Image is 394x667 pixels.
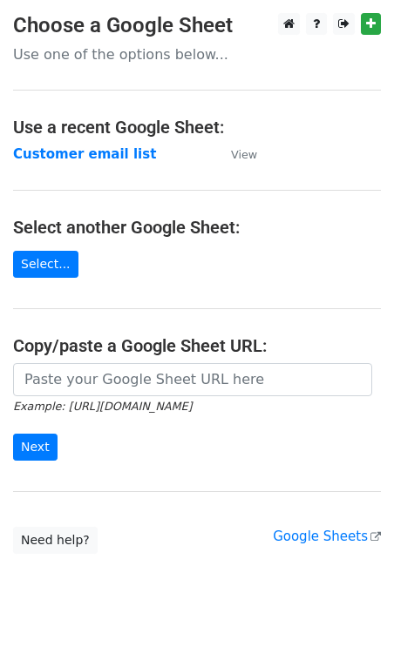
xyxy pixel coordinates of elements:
[231,148,257,161] small: View
[13,117,381,138] h4: Use a recent Google Sheet:
[13,335,381,356] h4: Copy/paste a Google Sheet URL:
[13,527,98,554] a: Need help?
[13,217,381,238] h4: Select another Google Sheet:
[13,400,192,413] small: Example: [URL][DOMAIN_NAME]
[214,146,257,162] a: View
[13,363,372,396] input: Paste your Google Sheet URL here
[13,251,78,278] a: Select...
[13,434,58,461] input: Next
[13,45,381,64] p: Use one of the options below...
[13,13,381,38] h3: Choose a Google Sheet
[273,529,381,544] a: Google Sheets
[13,146,156,162] a: Customer email list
